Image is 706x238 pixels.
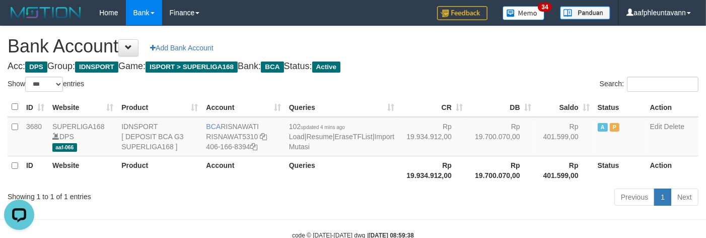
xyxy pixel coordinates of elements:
[4,4,34,34] button: Open LiveChat chat widget
[503,6,545,20] img: Button%20Memo.svg
[206,123,221,131] span: BCA
[398,117,467,156] td: Rp 19.934.912,00
[202,97,285,117] th: Account: activate to sort column ascending
[307,133,333,141] a: Resume
[52,123,105,131] a: SUPERLIGA168
[594,97,646,117] th: Status
[437,6,487,20] img: Feedback.jpg
[289,133,305,141] a: Load
[25,77,63,92] select: Showentries
[117,117,202,156] td: IDNSPORT [ DEPOSIT BCA G3 SUPERLIGA168 ]
[467,156,535,185] th: Rp 19.700.070,00
[206,133,258,141] a: RISNAWAT5310
[610,123,620,132] span: Paused
[202,156,285,185] th: Account
[538,3,551,12] span: 34
[48,117,117,156] td: DPS
[398,156,467,185] th: Rp 19.934.912,00
[75,62,118,73] span: IDNSPORT
[8,77,84,92] label: Show entries
[289,123,394,151] span: | | |
[285,156,398,185] th: Queries
[467,97,535,117] th: DB: activate to sort column ascending
[535,156,594,185] th: Rp 401.599,00
[289,123,345,131] span: 102
[22,97,48,117] th: ID: activate to sort column ascending
[289,133,394,151] a: Import Mutasi
[261,62,284,73] span: BCA
[614,189,655,206] a: Previous
[646,97,698,117] th: Action
[334,133,372,141] a: EraseTFList
[594,156,646,185] th: Status
[627,77,698,92] input: Search:
[48,156,117,185] th: Website
[8,36,698,56] h1: Bank Account
[301,125,345,130] span: updated 4 mins ago
[8,5,84,20] img: MOTION_logo.png
[600,77,698,92] label: Search:
[560,6,610,20] img: panduan.png
[52,143,77,152] span: aaf-066
[22,156,48,185] th: ID
[654,189,671,206] a: 1
[467,117,535,156] td: Rp 19.700.070,00
[144,39,220,56] a: Add Bank Account
[650,123,662,131] a: Edit
[598,123,608,132] span: Active
[117,97,202,117] th: Product: activate to sort column ascending
[398,97,467,117] th: CR: activate to sort column ascending
[250,143,257,151] a: Copy 4061668394 to clipboard
[312,62,341,73] span: Active
[202,117,285,156] td: RISNAWATI 406-166-8394
[25,62,47,73] span: DPS
[48,97,117,117] th: Website: activate to sort column ascending
[646,156,698,185] th: Action
[260,133,267,141] a: Copy RISNAWAT5310 to clipboard
[8,62,698,72] h4: Acc: Group: Game: Bank: Status:
[117,156,202,185] th: Product
[22,117,48,156] td: 3680
[8,188,287,202] div: Showing 1 to 1 of 1 entries
[535,97,594,117] th: Saldo: activate to sort column ascending
[535,117,594,156] td: Rp 401.599,00
[671,189,698,206] a: Next
[146,62,238,73] span: ISPORT > SUPERLIGA168
[664,123,684,131] a: Delete
[285,97,398,117] th: Queries: activate to sort column ascending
